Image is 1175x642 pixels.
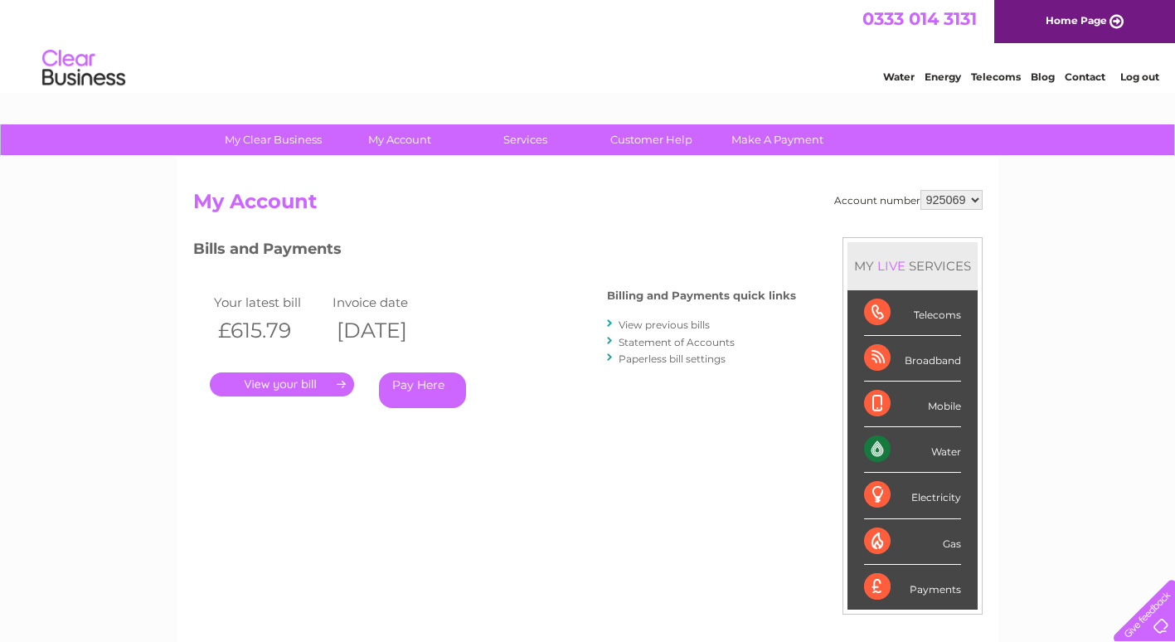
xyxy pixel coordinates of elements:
div: Clear Business is a trading name of Verastar Limited (registered in [GEOGRAPHIC_DATA] No. 3667643... [197,9,980,80]
a: Make A Payment [709,124,846,155]
a: Statement of Accounts [619,336,735,348]
a: Customer Help [583,124,720,155]
th: £615.79 [210,314,329,348]
div: Gas [864,519,961,565]
a: Water [883,71,915,83]
a: Pay Here [379,372,466,408]
div: Mobile [864,382,961,427]
a: Blog [1031,71,1055,83]
a: Energy [925,71,961,83]
div: Electricity [864,473,961,518]
div: Payments [864,565,961,610]
a: 0333 014 3131 [862,8,977,29]
h4: Billing and Payments quick links [607,289,796,302]
div: Telecoms [864,290,961,336]
a: View previous bills [619,319,710,331]
div: LIVE [874,258,909,274]
a: Services [457,124,594,155]
td: Invoice date [328,291,448,314]
div: MY SERVICES [847,242,978,289]
h2: My Account [193,190,983,221]
div: Water [864,427,961,473]
div: Broadband [864,336,961,382]
div: Account number [834,190,983,210]
a: My Clear Business [205,124,342,155]
a: . [210,372,354,396]
th: [DATE] [328,314,448,348]
h3: Bills and Payments [193,237,796,266]
a: Telecoms [971,71,1021,83]
img: logo.png [41,43,126,94]
td: Your latest bill [210,291,329,314]
a: Paperless bill settings [619,353,726,365]
a: My Account [331,124,468,155]
a: Contact [1065,71,1105,83]
a: Log out [1120,71,1159,83]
